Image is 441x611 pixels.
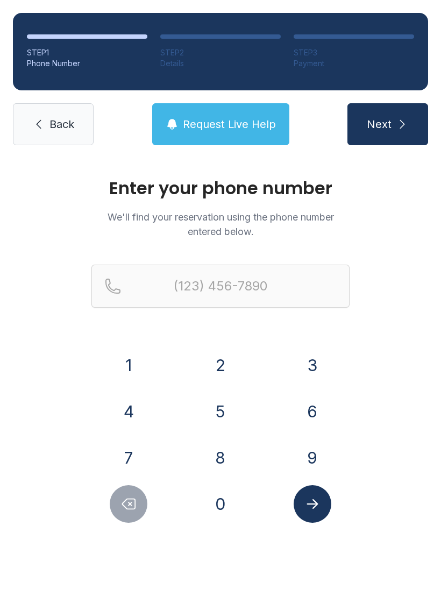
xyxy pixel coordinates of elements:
[27,47,147,58] div: STEP 1
[160,58,281,69] div: Details
[91,180,350,197] h1: Enter your phone number
[294,47,414,58] div: STEP 3
[367,117,392,132] span: Next
[160,47,281,58] div: STEP 2
[294,439,331,477] button: 9
[202,485,239,523] button: 0
[202,439,239,477] button: 8
[91,265,350,308] input: Reservation phone number
[91,210,350,239] p: We'll find your reservation using the phone number entered below.
[110,393,147,430] button: 4
[294,393,331,430] button: 6
[110,485,147,523] button: Delete number
[110,346,147,384] button: 1
[202,393,239,430] button: 5
[294,485,331,523] button: Submit lookup form
[183,117,276,132] span: Request Live Help
[294,346,331,384] button: 3
[202,346,239,384] button: 2
[294,58,414,69] div: Payment
[49,117,74,132] span: Back
[27,58,147,69] div: Phone Number
[110,439,147,477] button: 7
